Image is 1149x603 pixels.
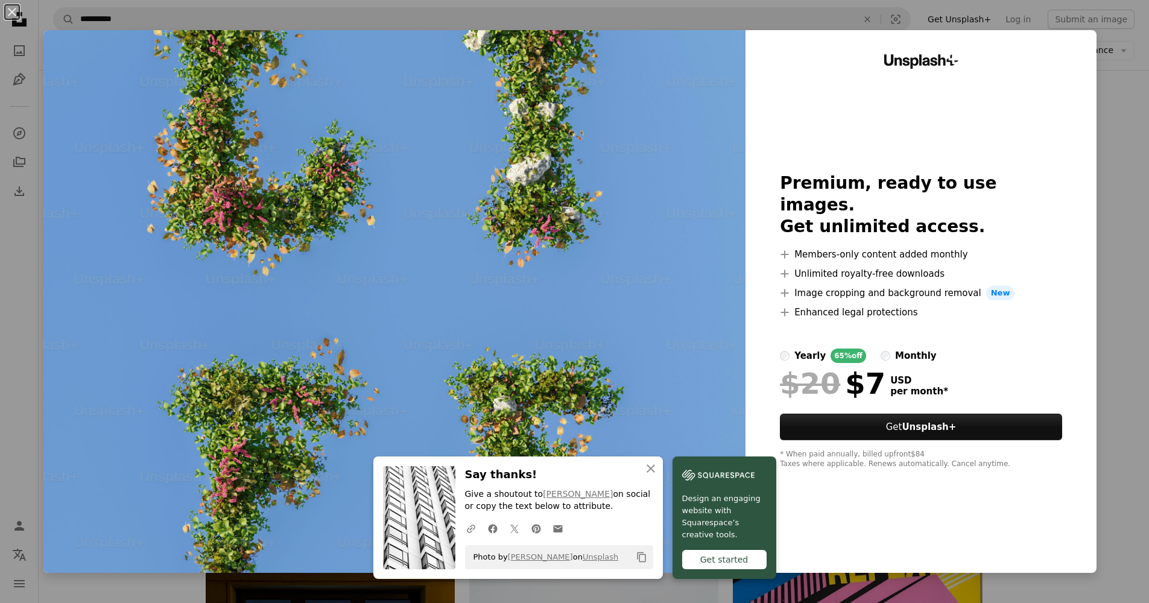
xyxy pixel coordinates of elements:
[794,349,826,363] div: yearly
[682,466,755,484] img: file-1606177908946-d1eed1cbe4f5image
[881,351,890,361] input: monthly
[583,552,618,561] a: Unsplash
[508,552,573,561] a: [PERSON_NAME]
[682,493,767,541] span: Design an engaging website with Squarespace’s creative tools.
[780,368,885,399] div: $7
[547,516,569,540] a: Share over email
[780,351,790,361] input: yearly65%off
[780,450,1062,469] div: * When paid annually, billed upfront $84 Taxes where applicable. Renews automatically. Cancel any...
[902,421,956,432] strong: Unsplash+
[831,349,866,363] div: 65% off
[543,489,613,499] a: [PERSON_NAME]
[525,516,547,540] a: Share on Pinterest
[895,349,937,363] div: monthly
[780,247,1062,262] li: Members-only content added monthly
[631,547,652,567] button: Copy to clipboard
[673,456,776,579] a: Design an engaging website with Squarespace’s creative tools.Get started
[780,286,1062,300] li: Image cropping and background removal
[780,414,1062,440] button: GetUnsplash+
[465,466,653,484] h3: Say thanks!
[986,286,1015,300] span: New
[780,305,1062,320] li: Enhanced legal protections
[467,548,619,567] span: Photo by on
[504,516,525,540] a: Share on Twitter
[682,550,767,569] div: Get started
[890,386,948,397] span: per month *
[780,267,1062,281] li: Unlimited royalty-free downloads
[780,368,840,399] span: $20
[780,172,1062,238] h2: Premium, ready to use images. Get unlimited access.
[482,516,504,540] a: Share on Facebook
[890,375,948,386] span: USD
[465,488,653,513] p: Give a shoutout to on social or copy the text below to attribute.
